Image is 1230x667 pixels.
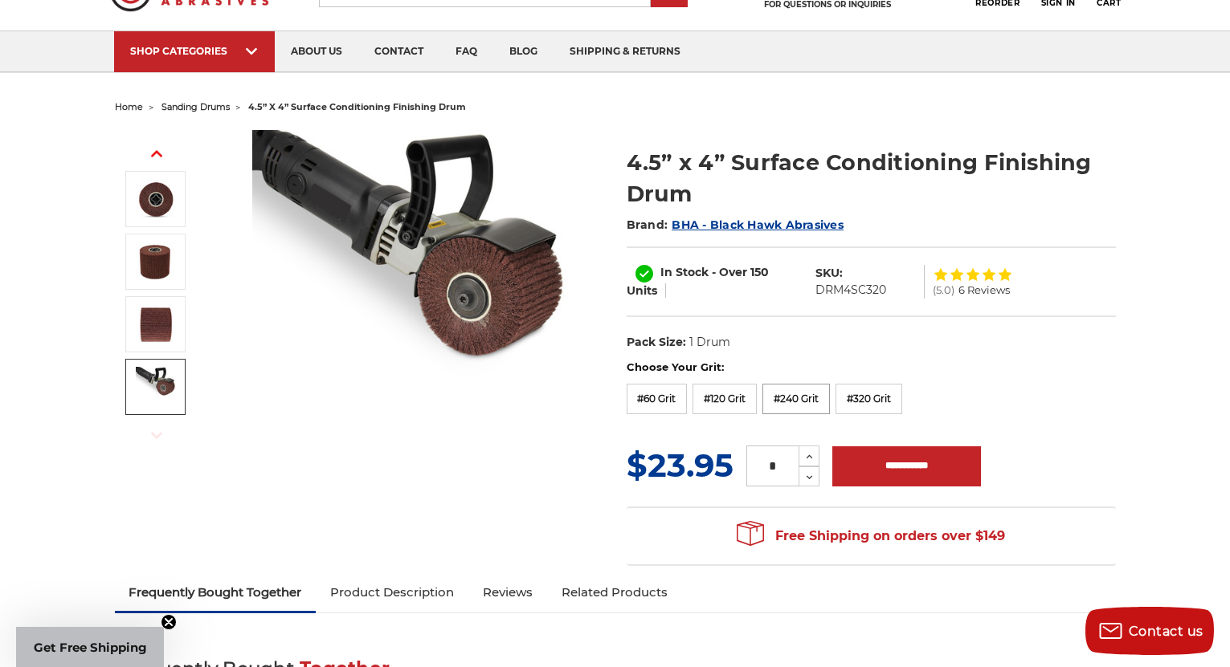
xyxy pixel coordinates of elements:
span: 4.5” x 4” surface conditioning finishing drum [248,101,466,112]
span: 150 [750,265,769,279]
h1: 4.5” x 4” Surface Conditioning Finishing Drum [627,147,1116,209]
a: BHA - Black Hawk Abrasives [672,218,844,232]
a: about us [275,31,358,72]
a: Frequently Bought Together [115,575,317,610]
a: faq [439,31,493,72]
a: Reviews [468,575,547,610]
div: Get Free ShippingClose teaser [16,627,164,667]
a: shipping & returns [554,31,697,72]
a: home [115,101,143,112]
button: Close teaser [161,614,177,630]
span: $23.95 [627,445,734,485]
span: Free Shipping on orders over $149 [737,520,1005,552]
span: In Stock [660,265,709,279]
a: Related Products [547,575,682,610]
dt: SKU: [815,265,843,282]
a: contact [358,31,439,72]
img: 4.5 Inch Surface Conditioning Finishing Drum [252,130,574,451]
img: 4.5” x 4” Surface Conditioning Finishing Drum [136,304,176,344]
span: Units [627,283,657,298]
span: Get Free Shipping [34,640,147,655]
span: Contact us [1129,624,1203,639]
button: Next [137,418,176,453]
img: 4.5” x 4” Surface Conditioning Finishing Drum [136,367,176,407]
dt: Pack Size: [627,334,686,351]
span: (5.0) [933,285,954,295]
dd: 1 Drum [689,334,730,351]
span: - Over [712,265,747,279]
span: Brand: [627,218,668,232]
img: 4.5" x 4" Surface Conditioning Finishing Drum - 3/4 Inch Quad Key Arbor [136,179,176,219]
div: SHOP CATEGORIES [130,45,259,57]
button: Contact us [1085,607,1214,655]
button: Previous [137,136,176,171]
dd: DRM4SC320 [815,282,886,299]
span: 6 Reviews [958,285,1010,295]
a: Product Description [316,575,468,610]
label: Choose Your Grit: [627,360,1116,376]
a: sanding drums [161,101,230,112]
a: blog [493,31,554,72]
img: Non Woven Finishing Sanding Drum [136,242,176,282]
